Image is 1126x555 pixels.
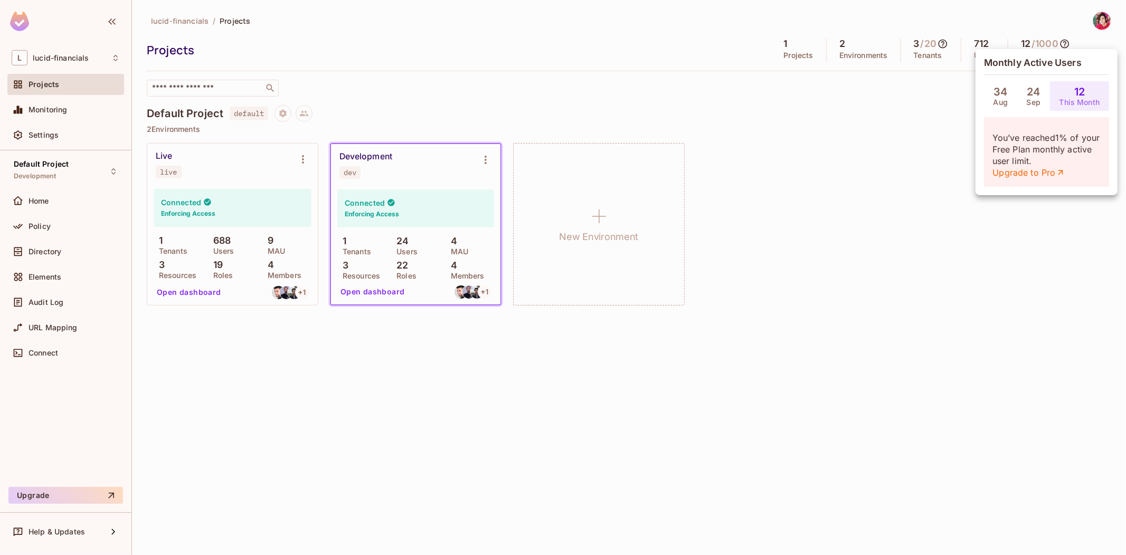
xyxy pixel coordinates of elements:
[992,132,1101,178] p: You’ve reached 1 % of your Free Plan monthly active user limit.
[993,85,1007,98] h4: 34
[993,98,1008,107] p: Aug
[992,167,1065,178] a: Upgrade to Pro
[1027,85,1040,98] h4: 24
[1074,85,1085,98] h4: 12
[1027,98,1040,107] p: Sep
[984,58,1109,68] h5: Monthly Active Users
[1059,98,1100,107] p: This Month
